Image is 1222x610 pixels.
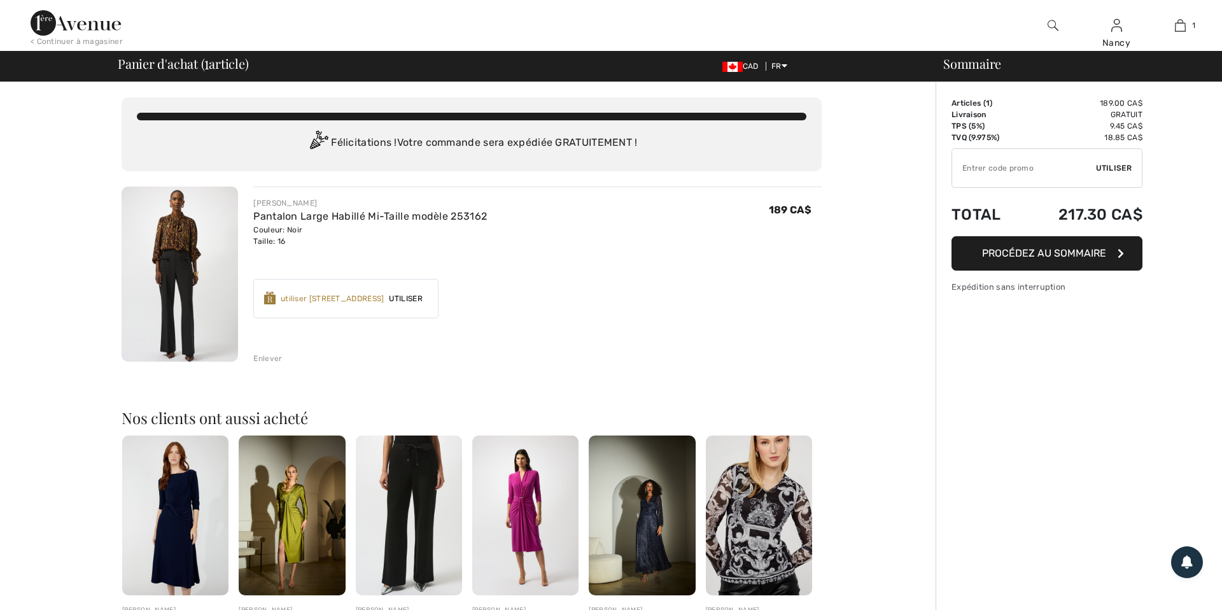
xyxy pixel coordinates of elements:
[1111,19,1122,31] a: Se connecter
[1111,18,1122,33] img: Mes infos
[1022,193,1142,236] td: 217.30 CA$
[771,62,787,71] span: FR
[722,62,743,72] img: Canadian Dollar
[706,436,812,595] img: Chic Pull à Fleurs modèle 253700
[31,36,123,47] div: < Continuer à magasiner
[264,292,276,304] img: Reward-Logo.svg
[204,54,209,71] span: 1
[1022,120,1142,132] td: 9.45 CA$
[722,62,764,71] span: CAD
[253,210,487,222] a: Pantalon Large Habillé Mi-Taille modèle 253162
[1192,20,1195,31] span: 1
[356,436,462,595] img: Pantalon Long Décontracté modèle 253136
[31,10,121,36] img: 1ère Avenue
[1048,18,1058,33] img: recherche
[122,410,822,425] h2: Nos clients ont aussi acheté
[253,224,487,247] div: Couleur: Noir Taille: 16
[1022,132,1142,143] td: 18.85 CA$
[952,149,1096,187] input: Code promo
[1022,109,1142,120] td: Gratuit
[982,247,1106,259] span: Procédez au sommaire
[122,187,238,362] img: Pantalon Large Habillé Mi-Taille modèle 253162
[472,436,579,595] img: Robe Cache-Cœur Froncée modèle 251275
[952,236,1142,271] button: Procédez au sommaire
[1149,18,1211,33] a: 1
[952,193,1022,236] td: Total
[384,293,427,304] span: Utiliser
[305,131,331,156] img: Congratulation2.svg
[253,353,282,364] div: Enlever
[769,204,811,216] span: 189 CA$
[952,132,1022,143] td: TVQ (9.975%)
[118,57,249,70] span: Panier d'achat ( article)
[253,197,487,209] div: [PERSON_NAME]
[589,436,695,595] img: Robe Longue Élégante modèle 253780
[239,436,345,595] img: Robe Midi Drapée V-Col modèle 253714
[281,293,384,304] div: utiliser [STREET_ADDRESS]
[928,57,1214,70] div: Sommaire
[1022,97,1142,109] td: 189.00 CA$
[986,99,990,108] span: 1
[122,436,228,595] img: Robe Maxi Cache-Cœur, Col Bateau modèle 254001
[1096,162,1132,174] span: Utiliser
[952,109,1022,120] td: Livraison
[952,97,1022,109] td: Articles ( )
[1085,36,1148,50] div: Nancy
[1175,18,1186,33] img: Mon panier
[137,131,806,156] div: Félicitations ! Votre commande sera expédiée GRATUITEMENT !
[952,281,1142,293] div: Expédition sans interruption
[952,120,1022,132] td: TPS (5%)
